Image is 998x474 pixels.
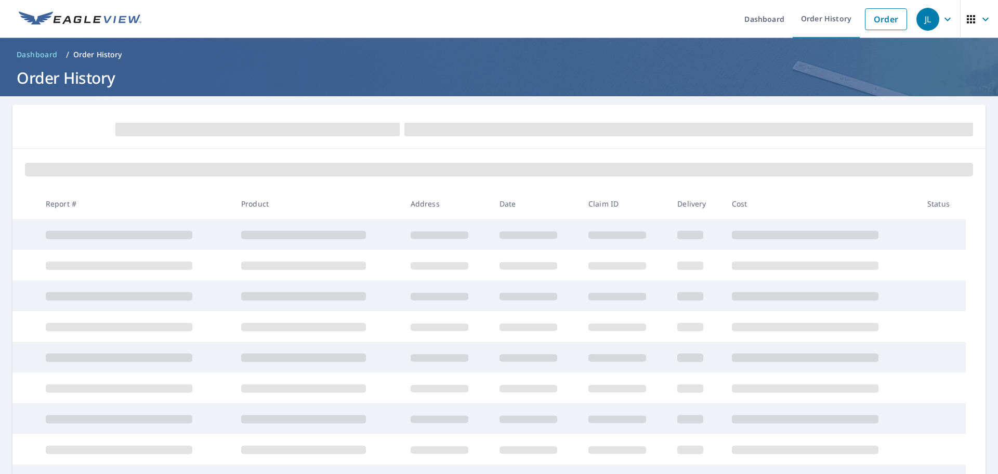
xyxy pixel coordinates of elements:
th: Address [402,188,491,219]
img: EV Logo [19,11,141,27]
h1: Order History [12,67,986,88]
th: Delivery [669,188,723,219]
span: Dashboard [17,49,58,60]
p: Order History [73,49,122,60]
th: Product [233,188,402,219]
th: Date [491,188,580,219]
th: Claim ID [580,188,669,219]
a: Dashboard [12,46,62,63]
th: Status [919,188,966,219]
a: Order [865,8,907,30]
th: Report # [37,188,233,219]
div: JL [916,8,939,31]
li: / [66,48,69,61]
nav: breadcrumb [12,46,986,63]
th: Cost [724,188,919,219]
